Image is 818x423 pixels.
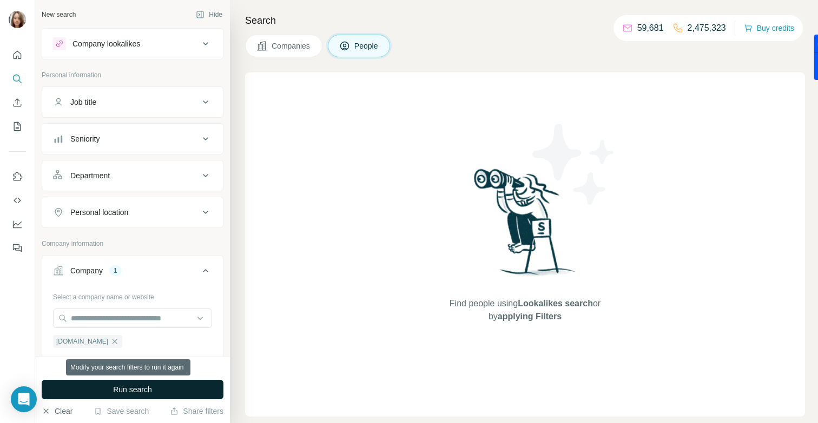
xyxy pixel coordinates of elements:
span: Run search [113,384,152,395]
div: Company [70,265,103,276]
img: Surfe Illustration - Stars [525,116,623,213]
button: Seniority [42,126,223,152]
p: 59,681 [637,22,664,35]
button: Use Surfe on LinkedIn [9,167,26,186]
span: Lookalikes search [518,299,593,308]
button: Company1 [42,258,223,288]
button: Share filters [170,406,223,417]
button: Search [9,69,26,89]
button: Personal location [42,199,223,225]
button: Use Surfe API [9,191,26,210]
div: Job title [70,97,96,108]
button: Department [42,163,223,189]
img: Surfe Illustration - Woman searching with binoculars [469,166,582,286]
button: Enrich CSV [9,93,26,112]
div: 9998 search results remaining [89,364,176,373]
span: [DOMAIN_NAME] [56,337,108,346]
button: Dashboard [9,214,26,234]
span: applying Filters [498,312,562,321]
div: Personal location [70,207,128,218]
p: 2,475,323 [688,22,726,35]
div: Select a company name or website [53,288,212,302]
button: Quick start [9,45,26,65]
div: Open Intercom Messenger [11,386,37,412]
button: Company lookalikes [42,31,223,57]
button: Job title [42,89,223,115]
button: Buy credits [744,21,794,36]
div: New search [42,10,76,19]
button: Clear all [53,355,90,365]
span: Find people using or by [438,297,611,323]
div: Company lookalikes [72,38,140,49]
button: Run search [42,380,223,399]
button: My lists [9,117,26,136]
span: Companies [272,41,311,51]
button: Hide [188,6,230,23]
p: Company information [42,239,223,249]
button: Clear [42,406,72,417]
p: Personal information [42,70,223,80]
h4: Search [245,13,805,28]
img: Avatar [9,11,26,28]
button: Save search [94,406,149,417]
button: Feedback [9,238,26,258]
div: Department [70,170,110,181]
div: Seniority [70,133,100,144]
span: People [354,41,379,51]
div: 1 [109,266,122,276]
